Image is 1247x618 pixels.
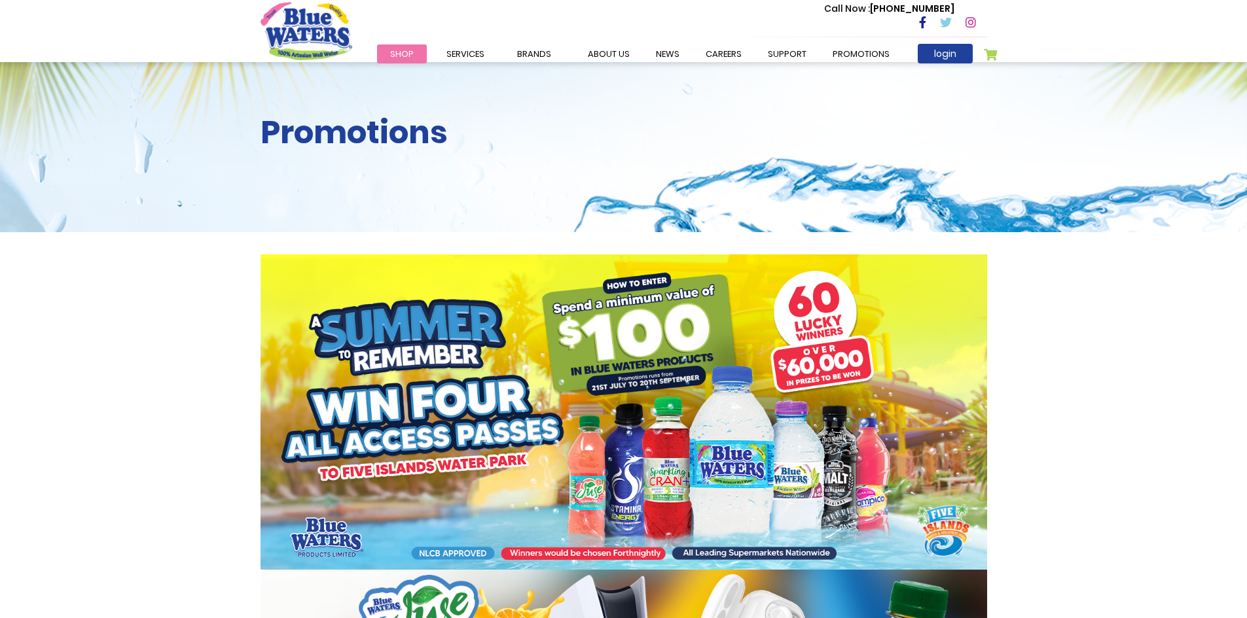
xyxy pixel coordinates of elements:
[820,44,903,63] a: Promotions
[390,48,414,60] span: Shop
[755,44,820,63] a: support
[693,44,755,63] a: careers
[517,48,551,60] span: Brands
[918,44,973,63] a: login
[824,2,954,16] p: [PHONE_NUMBER]
[446,48,484,60] span: Services
[643,44,693,63] a: News
[575,44,643,63] a: about us
[824,2,870,15] span: Call Now :
[261,2,352,60] a: store logo
[261,114,987,152] h2: Promotions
